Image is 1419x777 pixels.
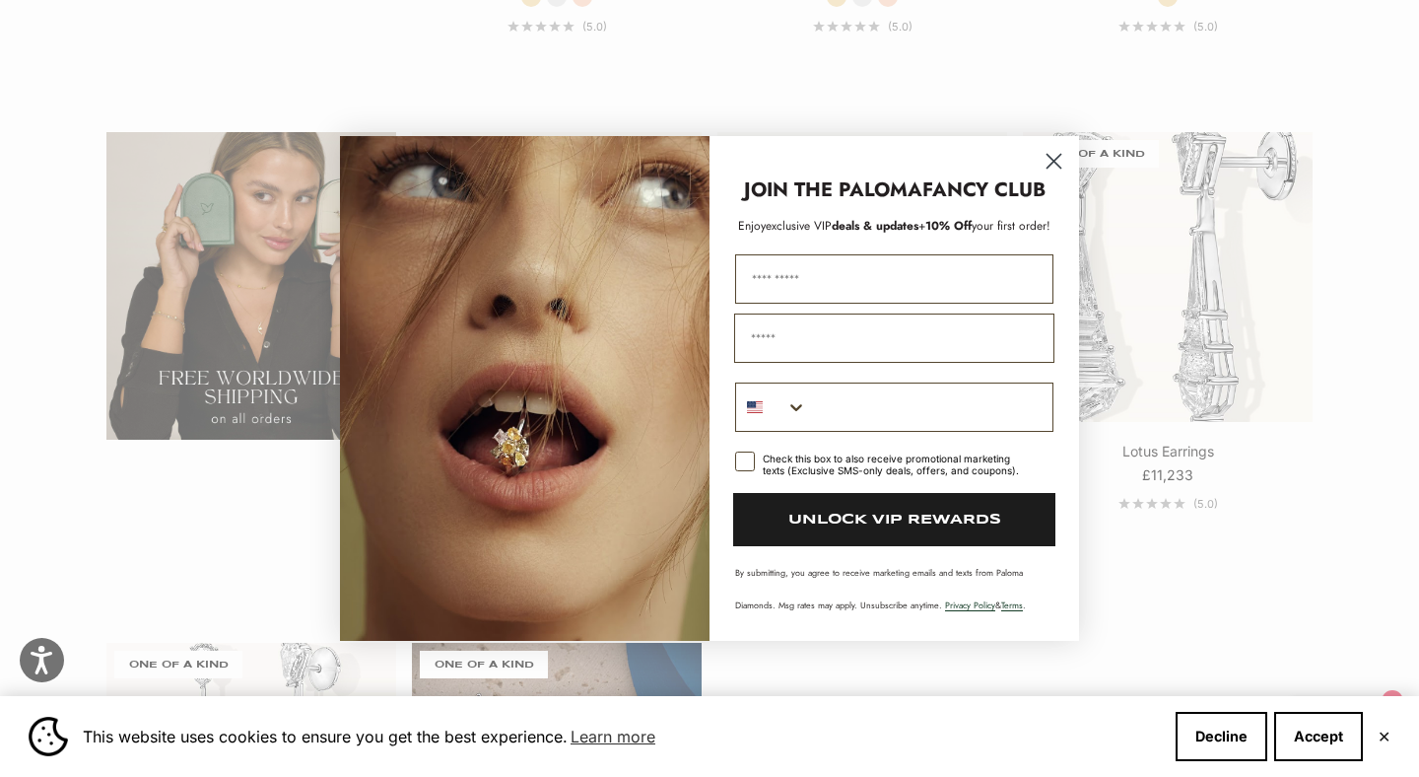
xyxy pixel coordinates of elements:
[1274,712,1363,761] button: Accept
[736,384,807,431] button: Search Countries
[747,399,763,415] img: United States
[83,722,1160,751] span: This website uses cookies to ensure you get the best experience.
[763,453,1030,476] div: Check this box to also receive promotional marketing texts (Exclusive SMS-only deals, offers, and...
[766,217,918,235] span: deals & updates
[735,254,1053,304] input: First Name
[744,176,922,204] strong: JOIN THE PALOMA
[766,217,832,235] span: exclusive VIP
[733,493,1055,546] button: UNLOCK VIP REWARDS
[735,566,1053,611] p: By submitting, you agree to receive marketing emails and texts from Paloma Diamonds. Msg rates ma...
[1037,144,1071,178] button: Close dialog
[945,599,1026,611] span: & .
[945,599,995,611] a: Privacy Policy
[340,136,709,641] img: Loading...
[568,722,658,751] a: Learn more
[738,217,766,235] span: Enjoy
[925,217,972,235] span: 10% Off
[734,314,1054,363] input: Email
[922,176,1046,204] strong: FANCY CLUB
[1378,731,1390,742] button: Close
[29,717,68,756] img: Cookie banner
[1001,599,1023,611] a: Terms
[1176,712,1267,761] button: Decline
[918,217,1050,235] span: + your first order!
